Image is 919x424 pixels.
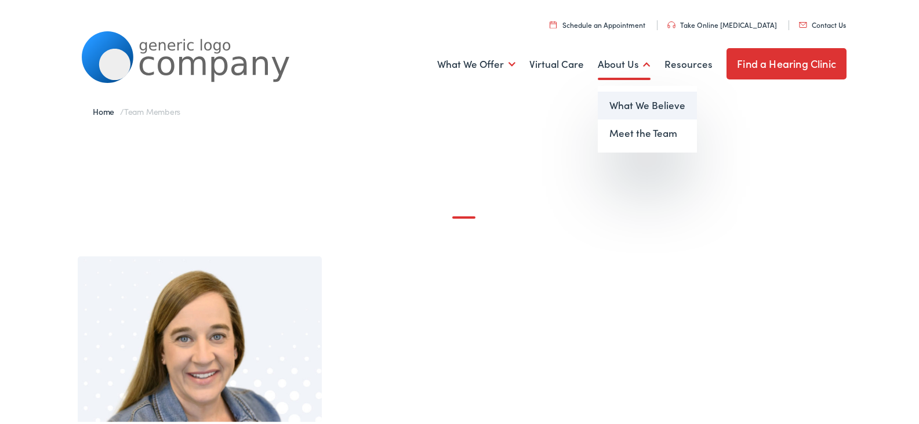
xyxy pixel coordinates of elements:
[664,41,713,84] a: Resources
[93,104,120,115] a: Home
[437,41,515,84] a: What We Offer
[550,19,557,27] img: utility icon
[550,18,645,28] a: Schedule an Appointment
[667,20,675,27] img: utility icon
[727,46,847,78] a: Find a Hearing Clinic
[529,41,584,84] a: Virtual Care
[799,18,846,28] a: Contact Us
[667,18,777,28] a: Take Online [MEDICAL_DATA]
[93,104,180,115] span: /
[598,90,697,118] a: What We Believe
[598,41,651,84] a: About Us
[799,20,807,26] img: utility icon
[598,118,697,146] a: Meet the Team
[124,104,180,115] span: Team Members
